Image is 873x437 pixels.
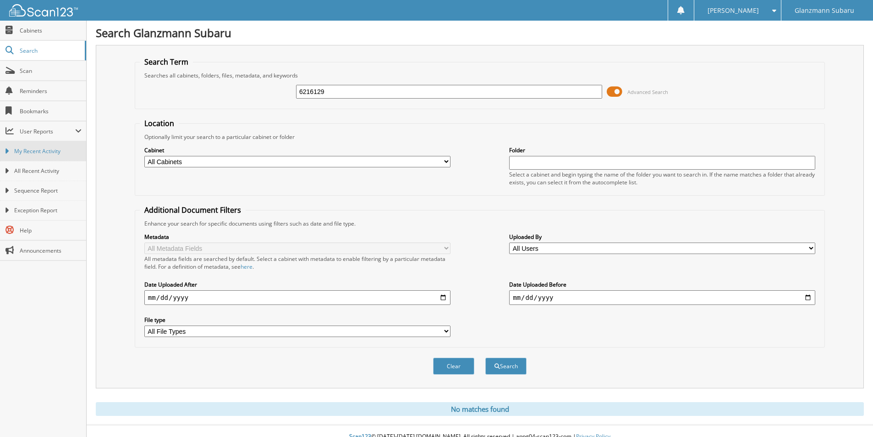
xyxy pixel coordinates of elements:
[20,107,82,115] span: Bookmarks
[144,281,450,288] label: Date Uploaded After
[140,205,246,215] legend: Additional Document Filters
[144,255,450,271] div: All metadata fields are searched by default. Select a cabinet with metadata to enable filtering b...
[9,4,78,17] img: scan123-logo-white.svg
[14,147,82,155] span: My Recent Activity
[509,290,815,305] input: end
[96,25,864,40] h1: Search Glanzmann Subaru
[20,247,82,254] span: Announcements
[14,187,82,195] span: Sequence Report
[708,8,759,13] span: [PERSON_NAME]
[144,290,450,305] input: start
[20,87,82,95] span: Reminders
[509,281,815,288] label: Date Uploaded Before
[627,89,668,95] span: Advanced Search
[509,171,815,186] div: Select a cabinet and begin typing the name of the folder you want to search in. If the name match...
[20,227,82,234] span: Help
[827,393,873,437] iframe: Chat Widget
[20,127,75,135] span: User Reports
[144,146,450,154] label: Cabinet
[20,27,82,34] span: Cabinets
[144,233,450,241] label: Metadata
[140,118,179,128] legend: Location
[20,67,82,75] span: Scan
[795,8,854,13] span: Glanzmann Subaru
[140,133,820,141] div: Optionally limit your search to a particular cabinet or folder
[14,167,82,175] span: All Recent Activity
[20,47,80,55] span: Search
[96,402,864,416] div: No matches found
[509,146,815,154] label: Folder
[485,358,527,375] button: Search
[140,72,820,79] div: Searches all cabinets, folders, files, metadata, and keywords
[140,57,193,67] legend: Search Term
[509,233,815,241] label: Uploaded By
[241,263,253,271] a: here
[140,220,820,227] div: Enhance your search for specific documents using filters such as date and file type.
[14,206,82,215] span: Exception Report
[144,316,450,324] label: File type
[433,358,474,375] button: Clear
